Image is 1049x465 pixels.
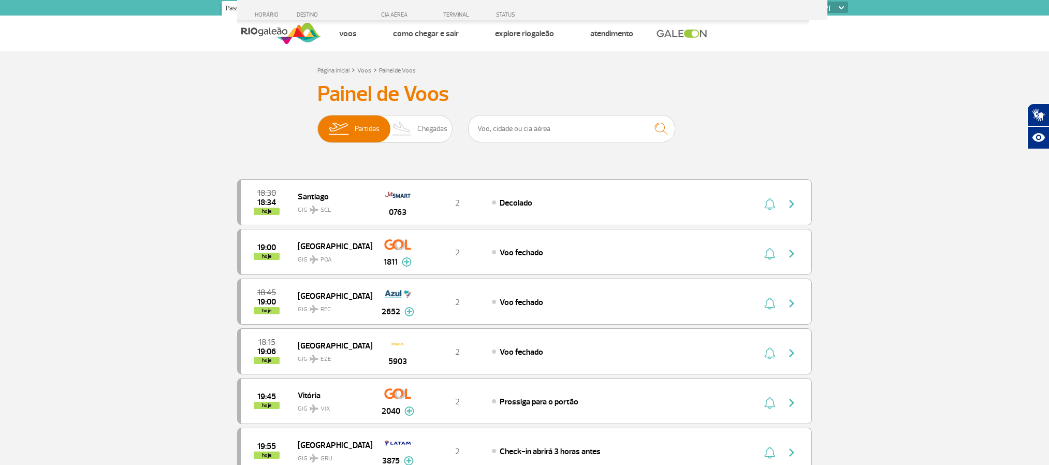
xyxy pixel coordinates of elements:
[404,406,414,416] img: mais-info-painel-voo.svg
[500,347,543,357] span: Voo fechado
[455,297,460,308] span: 2
[379,67,416,75] a: Painel de Voos
[298,289,364,302] span: [GEOGRAPHIC_DATA]
[402,257,412,267] img: mais-info-painel-voo.svg
[785,347,798,359] img: seta-direita-painel-voo.svg
[455,446,460,457] span: 2
[254,253,280,260] span: hoje
[785,446,798,459] img: seta-direita-painel-voo.svg
[339,28,357,39] a: Voos
[455,248,460,258] span: 2
[355,115,380,142] span: Partidas
[455,198,460,208] span: 2
[310,305,318,313] img: destiny_airplane.svg
[500,248,543,258] span: Voo fechado
[257,244,276,251] span: 2025-08-28 19:00:00
[320,454,332,463] span: GRU
[357,67,371,75] a: Voos
[317,81,732,107] h3: Painel de Voos
[298,299,364,314] span: GIG
[298,190,364,203] span: Santiago
[298,239,364,253] span: [GEOGRAPHIC_DATA]
[455,397,460,407] span: 2
[320,206,331,215] span: SCL
[298,399,364,414] span: GIG
[254,402,280,409] span: hoje
[764,297,775,310] img: sino-painel-voo.svg
[310,255,318,264] img: destiny_airplane.svg
[417,115,447,142] span: Chegadas
[382,306,400,318] span: 2652
[372,11,424,18] div: CIA AÉREA
[1027,126,1049,149] button: Abrir recursos assistivos.
[491,11,575,18] div: STATUS
[590,28,633,39] a: Atendimento
[389,206,406,219] span: 0763
[310,355,318,363] img: destiny_airplane.svg
[254,357,280,364] span: hoje
[424,11,491,18] div: TERMINAL
[257,443,276,450] span: 2025-08-28 19:55:00
[764,347,775,359] img: sino-painel-voo.svg
[1027,104,1049,126] button: Abrir tradutor de língua de sinais.
[310,206,318,214] img: destiny_airplane.svg
[500,446,601,457] span: Check-in abrirá 3 horas antes
[387,115,417,142] img: slider-desembarque
[298,438,364,452] span: [GEOGRAPHIC_DATA]
[500,198,532,208] span: Decolado
[1027,104,1049,149] div: Plugin de acessibilidade da Hand Talk.
[257,190,276,197] span: 2025-08-28 18:30:00
[320,255,332,265] span: POA
[254,307,280,314] span: hoje
[320,404,330,414] span: VIX
[384,256,398,268] span: 1811
[322,115,355,142] img: slider-embarque
[257,348,276,355] span: 2025-08-28 19:06:00
[320,355,331,364] span: EZE
[785,198,798,210] img: seta-direita-painel-voo.svg
[404,307,414,316] img: mais-info-painel-voo.svg
[764,198,775,210] img: sino-painel-voo.svg
[388,355,407,368] span: 5903
[298,250,364,265] span: GIG
[298,339,364,352] span: [GEOGRAPHIC_DATA]
[254,208,280,215] span: hoje
[297,11,372,18] div: DESTINO
[373,64,377,76] a: >
[495,28,554,39] a: Explore RIOgaleão
[254,452,280,459] span: hoje
[785,248,798,260] img: seta-direita-painel-voo.svg
[382,405,400,417] span: 2040
[785,297,798,310] img: seta-direita-painel-voo.svg
[320,305,331,314] span: REC
[298,448,364,463] span: GIG
[310,404,318,413] img: destiny_airplane.svg
[298,388,364,402] span: Vitória
[317,67,349,75] a: Página Inicial
[393,28,459,39] a: Como chegar e sair
[257,393,276,400] span: 2025-08-28 19:45:00
[298,200,364,215] span: GIG
[257,199,276,206] span: 2025-08-28 18:34:12
[222,1,264,18] a: Passageiros
[468,115,675,142] input: Voo, cidade ou cia aérea
[764,446,775,459] img: sino-painel-voo.svg
[258,339,275,346] span: 2025-08-28 18:15:00
[240,11,297,18] div: HORÁRIO
[352,64,355,76] a: >
[500,297,543,308] span: Voo fechado
[764,397,775,409] img: sino-painel-voo.svg
[298,349,364,364] span: GIG
[310,454,318,462] img: destiny_airplane.svg
[500,397,578,407] span: Prossiga para o portão
[455,347,460,357] span: 2
[257,298,276,306] span: 2025-08-28 19:00:00
[257,289,276,296] span: 2025-08-28 18:45:00
[764,248,775,260] img: sino-painel-voo.svg
[785,397,798,409] img: seta-direita-painel-voo.svg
